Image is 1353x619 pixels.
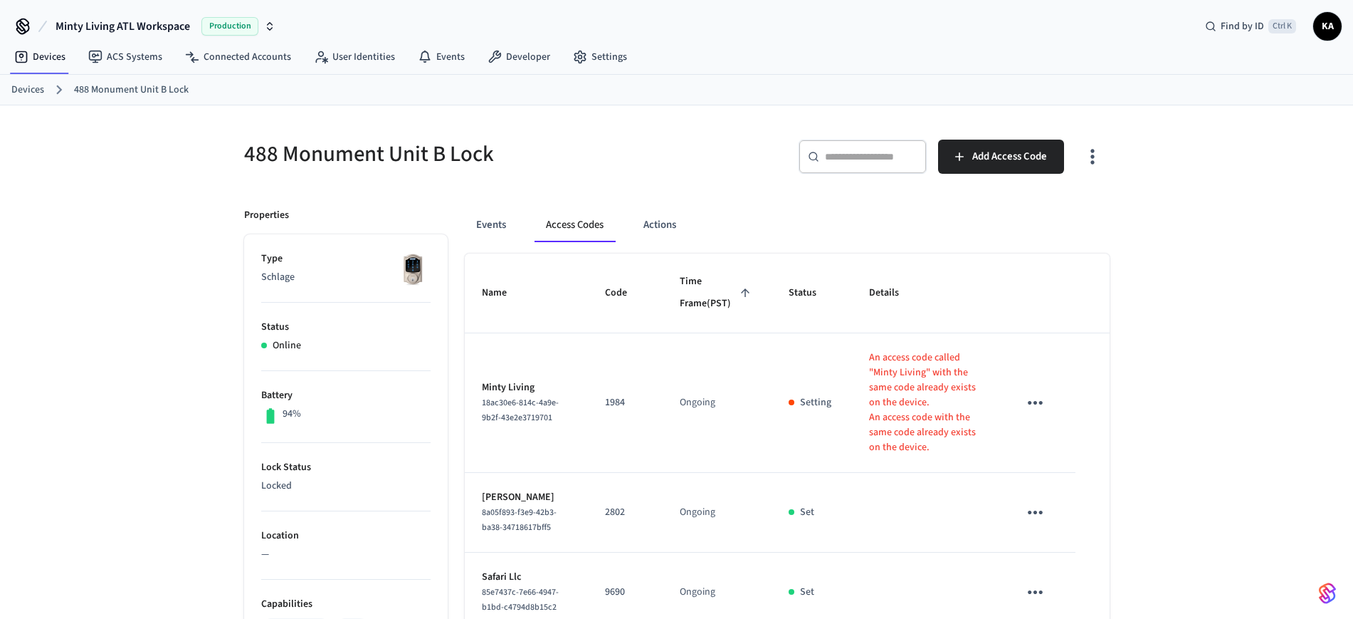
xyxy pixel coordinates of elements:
[201,17,258,36] span: Production
[261,547,431,562] p: —
[1194,14,1307,39] div: Find by IDCtrl K
[562,44,638,70] a: Settings
[261,460,431,475] p: Lock Status
[1221,19,1264,33] span: Find by ID
[482,586,559,613] span: 85e7437c-7e66-4947-b1bd-c4794d8b15c2
[3,44,77,70] a: Devices
[482,570,572,585] p: Safari Llc
[11,83,44,98] a: Devices
[77,44,174,70] a: ACS Systems
[482,282,525,304] span: Name
[1268,19,1296,33] span: Ctrl K
[605,282,646,304] span: Code
[869,282,917,304] span: Details
[632,208,688,242] button: Actions
[605,395,646,410] p: 1984
[938,140,1064,174] button: Add Access Code
[869,410,984,455] p: An access code with the same code already exists on the device.
[972,147,1047,166] span: Add Access Code
[476,44,562,70] a: Developer
[482,397,559,424] span: 18ac30e6-814c-4a9e-9b2f-43e2e3719701
[869,350,984,410] p: An access code called "Minty Living" with the same code already exists on the device.
[244,208,289,223] p: Properties
[261,529,431,543] p: Location
[605,585,646,600] p: 9690
[680,271,754,316] span: Time Frame(PST)
[261,320,431,335] p: Status
[535,208,615,242] button: Access Codes
[302,44,406,70] a: User Identities
[789,282,835,304] span: Status
[465,208,517,242] button: Events
[261,251,431,266] p: Type
[800,585,814,600] p: Set
[663,473,772,553] td: Ongoing
[395,251,431,287] img: Schlage Sense Smart Deadbolt with Camelot Trim, Front
[261,270,431,285] p: Schlage
[74,83,189,98] a: 488 Monument Unit B Lock
[1313,12,1342,41] button: KA
[174,44,302,70] a: Connected Accounts
[406,44,476,70] a: Events
[800,395,831,410] p: Setting
[1315,14,1340,39] span: KA
[244,140,668,169] h5: 488 Monument Unit B Lock
[1319,582,1336,605] img: SeamLogoGradient.69752ec5.svg
[261,479,431,494] p: Locked
[605,505,646,520] p: 2802
[56,18,190,35] span: Minty Living ATL Workspace
[482,506,557,534] span: 8a05f893-f3e9-42b3-ba38-34718617bff5
[482,380,572,395] p: Minty Living
[261,597,431,612] p: Capabilities
[283,407,301,422] p: 94%
[273,338,301,353] p: Online
[800,505,814,520] p: Set
[482,490,572,505] p: [PERSON_NAME]
[465,208,1110,242] div: ant example
[663,333,772,473] td: Ongoing
[261,388,431,403] p: Battery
